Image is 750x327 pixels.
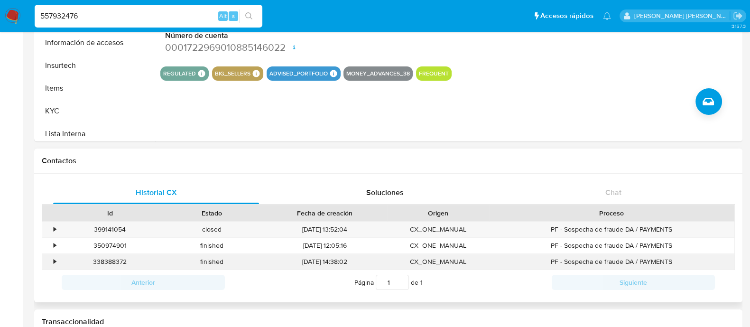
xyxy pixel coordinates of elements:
[54,241,56,250] div: •
[42,317,735,327] h1: Transaccionalidad
[387,222,489,237] div: CX_ONE_MANUAL
[634,11,730,20] p: anamaria.arriagasanchez@mercadolibre.com.mx
[59,222,161,237] div: 399141054
[387,254,489,270] div: CX_ONE_MANUAL
[161,238,263,253] div: finished
[42,156,735,166] h1: Contactos
[65,208,154,218] div: Id
[263,222,387,237] div: [DATE] 13:52:04
[605,187,621,198] span: Chat
[167,208,256,218] div: Estado
[603,12,611,20] a: Notificaciones
[420,278,423,287] span: 1
[387,238,489,253] div: CX_ONE_MANUAL
[37,54,155,77] button: Insurtech
[37,100,155,122] button: KYC
[496,208,728,218] div: Proceso
[54,225,56,234] div: •
[354,275,423,290] span: Página de
[540,11,593,21] span: Accesos rápidos
[489,222,734,237] div: PF - Sospecha de fraude DA / PAYMENTS
[731,22,745,30] span: 3.157.3
[232,11,235,20] span: s
[489,238,734,253] div: PF - Sospecha de fraude DA / PAYMENTS
[239,9,259,23] button: search-icon
[269,208,380,218] div: Fecha de creación
[62,275,225,290] button: Anterior
[59,254,161,270] div: 338388372
[54,257,56,266] div: •
[552,275,715,290] button: Siguiente
[37,122,155,145] button: Lista Interna
[733,11,743,21] a: Salir
[219,11,227,20] span: Alt
[263,254,387,270] div: [DATE] 14:38:02
[394,208,482,218] div: Origen
[136,187,177,198] span: Historial CX
[366,187,404,198] span: Soluciones
[35,10,262,22] input: Buscar usuario o caso...
[263,238,387,253] div: [DATE] 12:05:16
[37,77,155,100] button: Items
[161,254,263,270] div: finished
[59,238,161,253] div: 350974901
[165,30,301,41] dt: Número de cuenta
[161,222,263,237] div: closed
[165,41,301,54] dd: 0001722969010885146022
[37,31,155,54] button: Información de accesos
[489,254,734,270] div: PF - Sospecha de fraude DA / PAYMENTS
